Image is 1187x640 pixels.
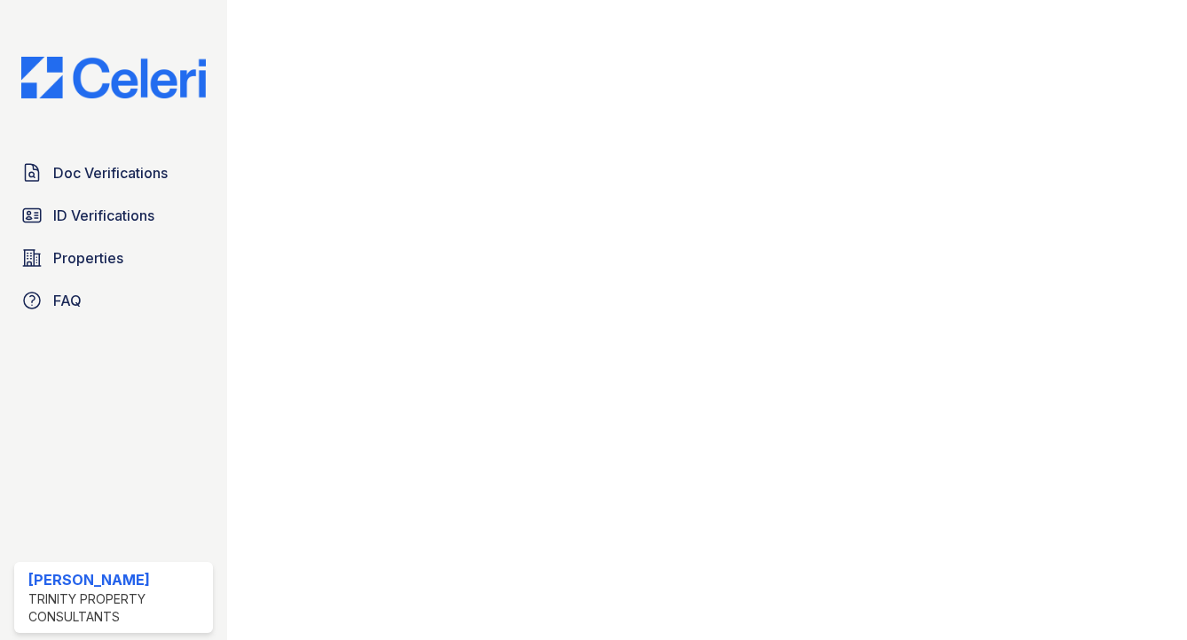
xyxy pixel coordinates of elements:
a: Doc Verifications [14,155,213,191]
span: Properties [53,247,123,269]
div: [PERSON_NAME] [28,569,206,590]
a: FAQ [14,283,213,318]
div: Trinity Property Consultants [28,590,206,626]
span: FAQ [53,290,82,311]
span: ID Verifications [53,205,154,226]
img: CE_Logo_Blue-a8612792a0a2168367f1c8372b55b34899dd931a85d93a1a3d3e32e68fde9ad4.png [7,57,220,98]
span: Doc Verifications [53,162,168,183]
a: ID Verifications [14,198,213,233]
a: Properties [14,240,213,276]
